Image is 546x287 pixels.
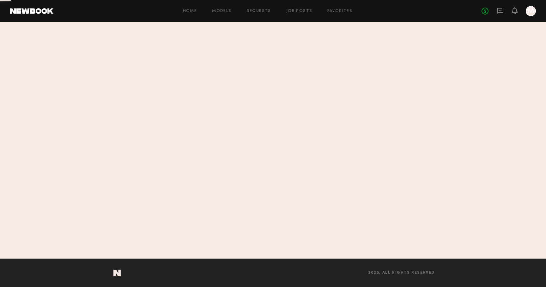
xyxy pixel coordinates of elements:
[183,9,197,13] a: Home
[212,9,231,13] a: Models
[368,271,435,275] span: 2025, all rights reserved
[247,9,271,13] a: Requests
[286,9,312,13] a: Job Posts
[327,9,352,13] a: Favorites
[526,6,536,16] a: M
